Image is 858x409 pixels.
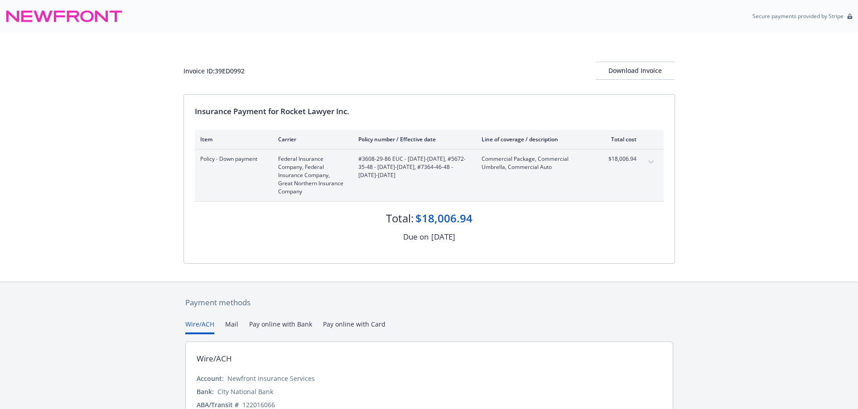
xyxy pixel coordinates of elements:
div: Invoice ID: 39ED0992 [183,66,245,76]
span: Federal Insurance Company, Federal Insurance Company, Great Northern Insurance Company [278,155,344,196]
div: Policy number / Effective date [358,135,467,143]
div: Line of coverage / description [482,135,588,143]
span: Commercial Package, Commercial Umbrella, Commercial Auto [482,155,588,171]
div: City National Bank [217,387,273,396]
div: Newfront Insurance Services [227,374,315,383]
div: $18,006.94 [415,211,472,226]
div: Policy - Down paymentFederal Insurance Company, Federal Insurance Company, Great Northern Insuran... [195,149,664,201]
div: Carrier [278,135,344,143]
button: Wire/ACH [185,319,214,334]
button: Pay online with Card [323,319,386,334]
button: Mail [225,319,238,334]
div: Wire/ACH [197,353,232,365]
div: Total: [386,211,414,226]
div: Account: [197,374,224,383]
div: Payment methods [185,297,673,308]
button: Download Invoice [596,62,675,80]
div: Item [200,135,264,143]
div: Download Invoice [596,62,675,79]
button: expand content [644,155,658,169]
div: Total cost [603,135,636,143]
button: Pay online with Bank [249,319,312,334]
div: Bank: [197,387,214,396]
div: Due on [403,231,429,243]
div: [DATE] [431,231,455,243]
span: #3608-29-86 EUC - [DATE]-[DATE], #5672-35-48 - [DATE]-[DATE], #7364-46-48 - [DATE]-[DATE] [358,155,467,179]
p: Secure payments provided by Stripe [752,12,844,20]
span: $18,006.94 [603,155,636,163]
span: Policy - Down payment [200,155,264,163]
div: Insurance Payment for Rocket Lawyer Inc. [195,106,664,117]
